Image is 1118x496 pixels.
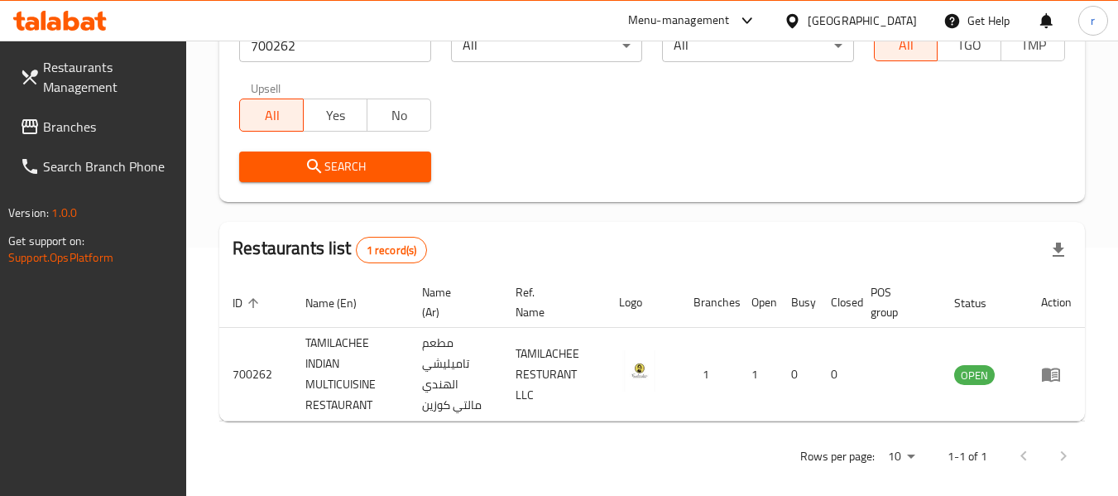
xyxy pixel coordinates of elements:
span: ID [233,293,264,313]
div: Menu [1041,364,1072,384]
p: 1-1 of 1 [948,446,987,467]
div: All [451,29,642,62]
button: TMP [1000,28,1065,61]
td: 0 [818,328,857,421]
img: TAMILACHEE INDIAN MULTICUISINE RESTAURANT [619,350,660,392]
td: 700262 [219,328,292,421]
span: Version: [8,202,49,224]
span: Search Branch Phone [43,157,174,176]
span: Restaurants Management [43,57,174,97]
th: Branches [680,277,738,328]
td: TAMILACHEE RESTURANT LLC [502,328,606,421]
th: Action [1028,277,1085,328]
div: [GEOGRAPHIC_DATA] [808,12,917,30]
h2: Restaurants list [233,236,427,263]
button: Yes [303,99,367,132]
span: Name (En) [305,293,378,313]
span: TGO [944,33,995,57]
th: Closed [818,277,857,328]
td: 1 [738,328,778,421]
button: All [239,99,304,132]
span: POS group [871,282,921,322]
button: TGO [937,28,1001,61]
div: Menu-management [628,11,730,31]
div: Total records count [356,237,428,263]
span: Branches [43,117,174,137]
div: OPEN [954,365,995,385]
span: All [881,33,932,57]
input: Search for restaurant name or ID.. [239,29,430,62]
td: 1 [680,328,738,421]
span: TMP [1008,33,1058,57]
span: Yes [310,104,361,128]
div: Export file [1039,230,1078,270]
p: Rows per page: [800,446,875,467]
th: Open [738,277,778,328]
a: Branches [7,107,187,147]
span: No [374,104,425,128]
table: enhanced table [219,277,1085,421]
button: All [874,28,938,61]
div: All [662,29,853,62]
span: All [247,104,297,128]
span: r [1091,12,1095,30]
span: OPEN [954,366,995,385]
span: Get support on: [8,230,84,252]
span: Status [954,293,1008,313]
a: Restaurants Management [7,47,187,107]
span: Ref. Name [516,282,586,322]
td: TAMILACHEE INDIAN MULTICUISINE RESTAURANT [292,328,409,421]
label: Upsell [251,82,281,94]
a: Search Branch Phone [7,147,187,186]
span: 1.0.0 [51,202,77,224]
button: No [367,99,431,132]
div: Rows per page: [881,445,921,470]
span: 1 record(s) [357,243,427,258]
th: Busy [778,277,818,328]
td: مطعم تاميليشي الهندي مالتي كوزين [409,328,502,421]
span: Search [252,157,417,177]
a: Support.OpsPlatform [8,247,113,268]
td: 0 [778,328,818,421]
span: Name (Ar) [422,282,482,322]
th: Logo [606,277,680,328]
button: Search [239,152,430,182]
